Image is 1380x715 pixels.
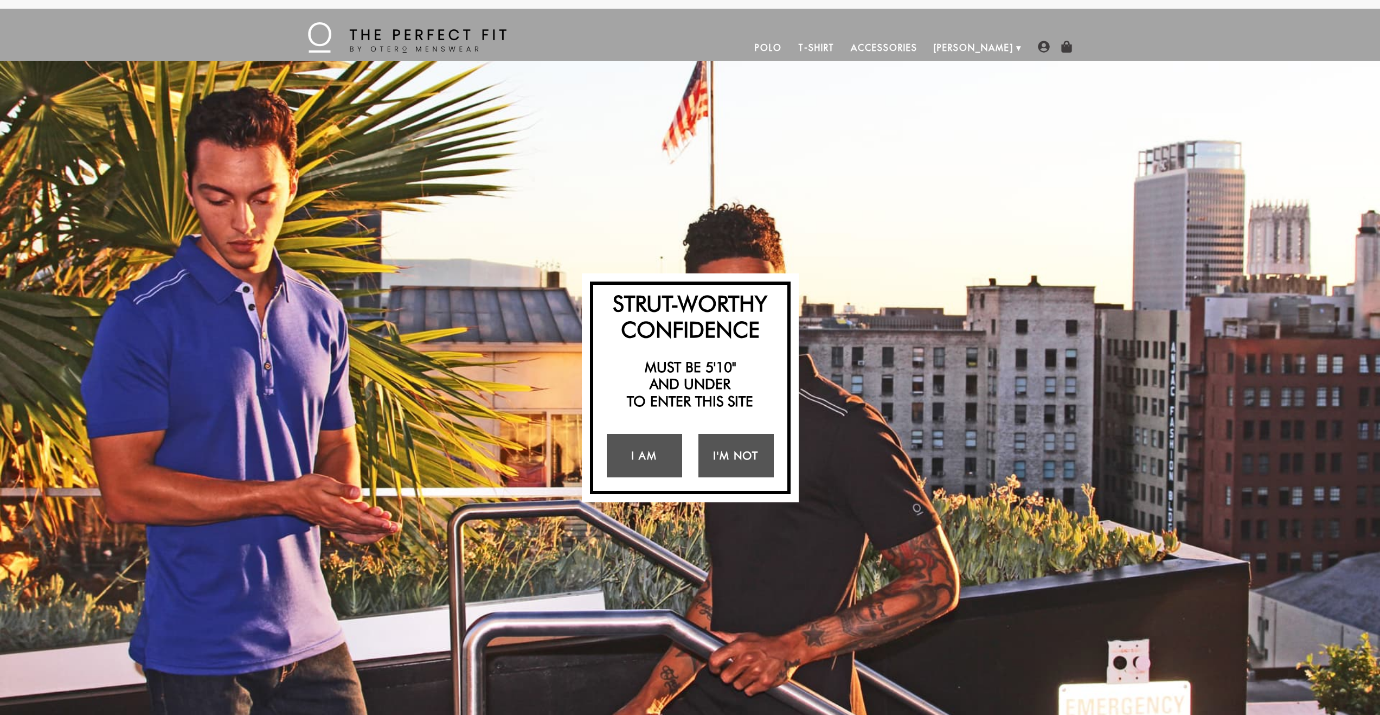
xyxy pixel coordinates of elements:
[607,434,682,477] a: I Am
[308,22,506,53] img: The Perfect Fit - by Otero Menswear - Logo
[1061,41,1073,53] img: shopping-bag-icon.png
[747,35,790,61] a: Polo
[926,35,1022,61] a: [PERSON_NAME]
[843,35,925,61] a: Accessories
[1038,41,1050,53] img: user-account-icon.png
[599,290,782,342] h2: Strut-Worthy Confidence
[698,434,774,477] a: I'm Not
[790,35,843,61] a: T-Shirt
[599,359,782,410] h2: Must be 5'10" and under to enter this site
